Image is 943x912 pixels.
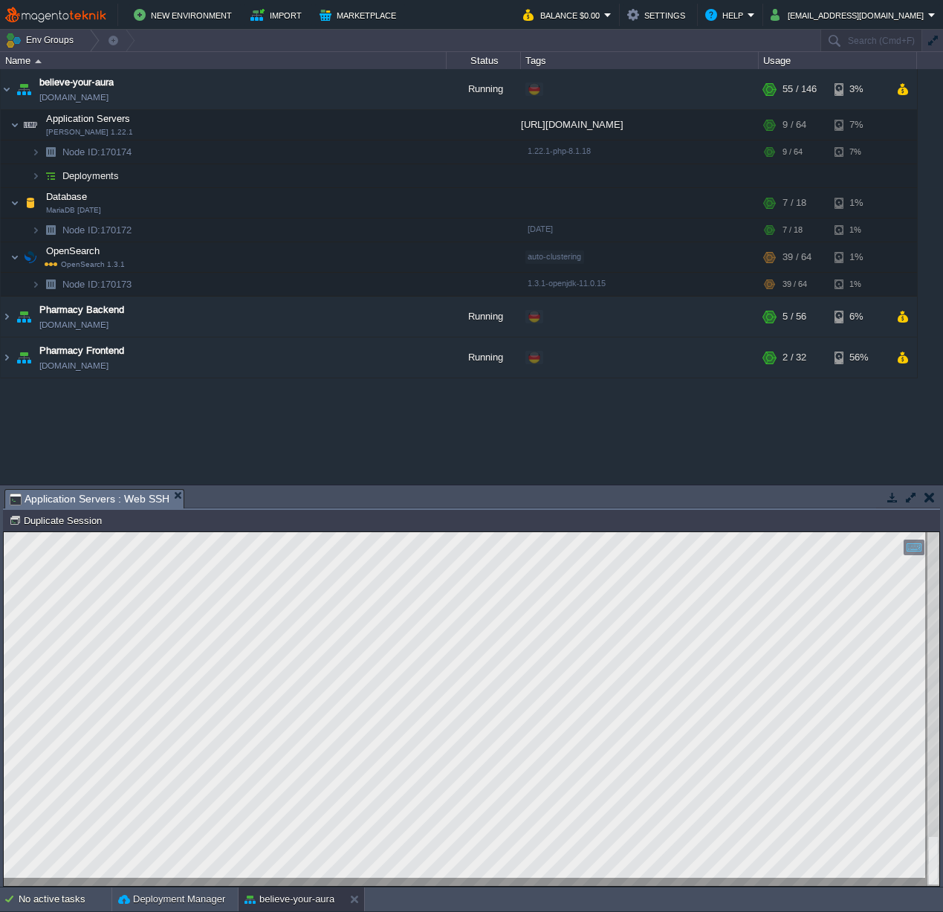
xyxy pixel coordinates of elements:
[45,245,102,256] a: OpenSearchOpenSearch 1.3.1
[250,6,306,24] button: Import
[835,110,883,140] div: 7%
[45,113,132,124] a: Application Servers[PERSON_NAME] 1.22.1
[835,188,883,218] div: 1%
[62,146,100,158] span: Node ID:
[45,191,89,202] a: DatabaseMariaDB [DATE]
[61,146,134,158] span: 170174
[61,278,134,291] span: 170173
[705,6,748,24] button: Help
[20,188,41,218] img: AMDAwAAAACH5BAEAAAAALAAAAAABAAEAAAICRAEAOw==
[31,273,40,296] img: AMDAwAAAACH5BAEAAAAALAAAAAABAAEAAAICRAEAOw==
[13,69,34,109] img: AMDAwAAAACH5BAEAAAAALAAAAAABAAEAAAICRAEAOw==
[40,164,61,187] img: AMDAwAAAACH5BAEAAAAALAAAAAABAAEAAAICRAEAOw==
[528,146,591,155] span: 1.22.1-php-8.1.18
[10,110,19,140] img: AMDAwAAAACH5BAEAAAAALAAAAAABAAEAAAICRAEAOw==
[244,892,334,907] button: believe-your-aura
[46,206,101,215] span: MariaDB [DATE]
[45,245,102,257] span: OpenSearch
[39,317,108,332] a: [DOMAIN_NAME]
[1,337,13,378] img: AMDAwAAAACH5BAEAAAAALAAAAAABAAEAAAICRAEAOw==
[528,252,581,261] span: auto-clustering
[39,343,124,358] a: Pharmacy Frontend
[835,273,883,296] div: 1%
[835,242,883,272] div: 1%
[782,219,803,242] div: 7 / 18
[134,6,236,24] button: New Environment
[782,337,806,378] div: 2 / 32
[528,279,606,288] span: 1.3.1-openjdk-11.0.15
[39,90,108,105] a: [DOMAIN_NAME]
[782,110,806,140] div: 9 / 64
[1,52,446,69] div: Name
[521,110,759,140] div: [URL][DOMAIN_NAME]
[782,273,807,296] div: 39 / 64
[10,490,169,508] span: Application Servers : Web SSH
[31,164,40,187] img: AMDAwAAAACH5BAEAAAAALAAAAAABAAEAAAICRAEAOw==
[45,190,89,203] span: Database
[782,242,811,272] div: 39 / 64
[40,219,61,242] img: AMDAwAAAACH5BAEAAAAALAAAAAABAAEAAAICRAEAOw==
[627,6,690,24] button: Settings
[447,297,521,337] div: Running
[5,30,79,51] button: Env Groups
[31,140,40,164] img: AMDAwAAAACH5BAEAAAAALAAAAAABAAEAAAICRAEAOw==
[62,279,100,290] span: Node ID:
[782,188,806,218] div: 7 / 18
[447,69,521,109] div: Running
[1,297,13,337] img: AMDAwAAAACH5BAEAAAAALAAAAAABAAEAAAICRAEAOw==
[782,297,806,337] div: 5 / 56
[31,219,40,242] img: AMDAwAAAACH5BAEAAAAALAAAAAABAAEAAAICRAEAOw==
[61,278,134,291] a: Node ID:170173
[9,514,106,527] button: Duplicate Session
[528,224,553,233] span: [DATE]
[5,6,106,25] img: MagentoTeknik
[835,219,883,242] div: 1%
[10,242,19,272] img: AMDAwAAAACH5BAEAAAAALAAAAAABAAEAAAICRAEAOw==
[19,887,111,911] div: No active tasks
[447,52,520,69] div: Status
[45,112,132,125] span: Application Servers
[1,69,13,109] img: AMDAwAAAACH5BAEAAAAALAAAAAABAAEAAAICRAEAOw==
[320,6,401,24] button: Marketplace
[118,892,225,907] button: Deployment Manager
[13,337,34,378] img: AMDAwAAAACH5BAEAAAAALAAAAAABAAEAAAICRAEAOw==
[782,69,817,109] div: 55 / 146
[40,140,61,164] img: AMDAwAAAACH5BAEAAAAALAAAAAABAAEAAAICRAEAOw==
[61,224,134,236] span: 170172
[61,224,134,236] a: Node ID:170172
[62,224,100,236] span: Node ID:
[447,337,521,378] div: Running
[13,297,34,337] img: AMDAwAAAACH5BAEAAAAALAAAAAABAAEAAAICRAEAOw==
[20,242,41,272] img: AMDAwAAAACH5BAEAAAAALAAAAAABAAEAAAICRAEAOw==
[40,273,61,296] img: AMDAwAAAACH5BAEAAAAALAAAAAABAAEAAAICRAEAOw==
[35,59,42,63] img: AMDAwAAAACH5BAEAAAAALAAAAAABAAEAAAICRAEAOw==
[782,140,803,164] div: 9 / 64
[46,128,133,137] span: [PERSON_NAME] 1.22.1
[771,6,928,24] button: [EMAIL_ADDRESS][DOMAIN_NAME]
[835,140,883,164] div: 7%
[39,358,108,373] a: [DOMAIN_NAME]
[61,169,121,182] a: Deployments
[835,297,883,337] div: 6%
[835,337,883,378] div: 56%
[39,75,114,90] a: believe-your-aura
[759,52,916,69] div: Usage
[522,52,758,69] div: Tags
[45,260,125,268] span: OpenSearch 1.3.1
[835,69,883,109] div: 3%
[523,6,604,24] button: Balance $0.00
[20,110,41,140] img: AMDAwAAAACH5BAEAAAAALAAAAAABAAEAAAICRAEAOw==
[39,303,124,317] a: Pharmacy Backend
[61,146,134,158] a: Node ID:170174
[10,188,19,218] img: AMDAwAAAACH5BAEAAAAALAAAAAABAAEAAAICRAEAOw==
